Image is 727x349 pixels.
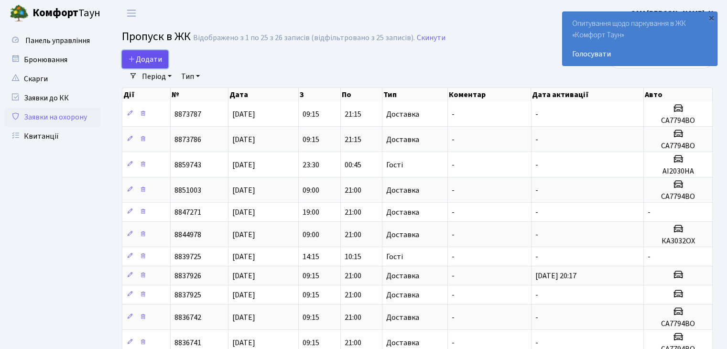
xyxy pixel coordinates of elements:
span: - [648,251,651,262]
span: 8836742 [174,312,201,323]
span: 09:15 [303,338,319,348]
span: 21:15 [345,134,361,145]
span: 8839725 [174,251,201,262]
span: 21:00 [345,271,361,281]
span: Доставка [386,208,419,216]
span: 19:00 [303,207,319,218]
a: Заявки на охорону [5,108,100,127]
div: Опитування щодо паркування в ЖК «Комфорт Таун» [563,12,717,65]
span: [DATE] [232,160,255,170]
span: 8847271 [174,207,201,218]
span: Доставка [386,231,419,239]
span: 09:15 [303,290,319,300]
span: - [452,271,455,281]
span: [DATE] [232,109,255,120]
span: - [452,185,455,196]
a: Квитанції [5,127,100,146]
span: Панель управління [25,35,90,46]
span: - [452,134,455,145]
span: 09:00 [303,229,319,240]
span: - [452,160,455,170]
th: Тип [382,88,447,101]
span: [DATE] [232,207,255,218]
span: - [535,338,538,348]
span: Доставка [386,291,419,299]
a: Голосувати [572,48,707,60]
span: - [535,160,538,170]
h5: СА7794ВО [648,116,708,125]
span: 8836741 [174,338,201,348]
h5: СА7794ВО [648,319,708,328]
th: По [341,88,383,101]
span: [DATE] [232,251,255,262]
span: Доставка [386,186,419,194]
span: - [452,207,455,218]
span: Доставка [386,314,419,321]
span: Доставка [386,136,419,143]
th: Дата активації [531,88,643,101]
span: 8873787 [174,109,201,120]
span: Доставка [386,339,419,347]
span: 09:15 [303,109,319,120]
span: - [535,290,538,300]
a: САМ [PERSON_NAME]. К. [630,8,716,19]
span: 09:15 [303,134,319,145]
span: [DATE] [232,290,255,300]
span: 14:15 [303,251,319,262]
span: Пропуск в ЖК [122,28,191,45]
span: - [535,134,538,145]
span: Таун [33,5,100,22]
span: 23:30 [303,160,319,170]
span: [DATE] [232,338,255,348]
span: - [648,207,651,218]
h5: КА3032ОХ [648,237,708,246]
div: × [706,13,716,22]
span: - [535,109,538,120]
th: Дії [122,88,171,101]
span: - [535,312,538,323]
span: 09:15 [303,312,319,323]
span: - [535,207,538,218]
a: Панель управління [5,31,100,50]
span: 21:00 [345,312,361,323]
a: Тип [177,68,204,85]
span: - [452,338,455,348]
span: - [452,109,455,120]
span: Доставка [386,272,419,280]
span: 8873786 [174,134,201,145]
th: Коментар [448,88,532,101]
span: Додати [128,54,162,65]
a: Скарги [5,69,100,88]
span: - [452,251,455,262]
a: Додати [122,50,168,68]
span: [DATE] [232,312,255,323]
span: 00:45 [345,160,361,170]
span: 09:00 [303,185,319,196]
a: Період [138,68,175,85]
h5: AI2030HA [648,167,708,176]
th: З [299,88,341,101]
span: [DATE] [232,229,255,240]
img: logo.png [10,4,29,23]
a: Бронювання [5,50,100,69]
span: Гості [386,253,403,261]
a: Скинути [417,33,445,43]
span: 21:00 [345,290,361,300]
span: [DATE] [232,271,255,281]
span: - [452,290,455,300]
h5: СА7794ВО [648,142,708,151]
span: - [452,312,455,323]
span: Гості [386,161,403,169]
span: 21:00 [345,207,361,218]
span: 09:15 [303,271,319,281]
span: 21:15 [345,109,361,120]
div: Відображено з 1 по 25 з 26 записів (відфільтровано з 25 записів). [193,33,415,43]
b: Комфорт [33,5,78,21]
span: 8851003 [174,185,201,196]
span: 8844978 [174,229,201,240]
a: Заявки до КК [5,88,100,108]
span: - [535,185,538,196]
span: 10:15 [345,251,361,262]
span: 8837925 [174,290,201,300]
